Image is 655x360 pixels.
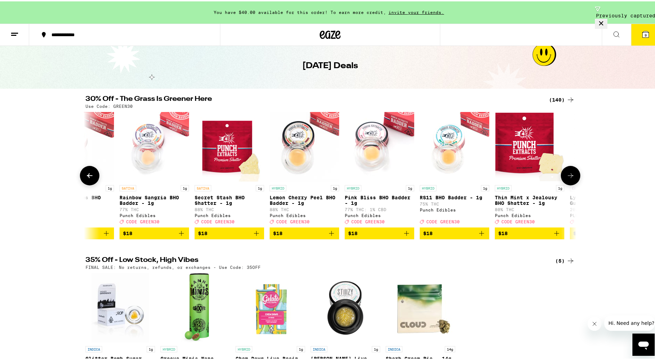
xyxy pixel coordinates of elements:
button: Add to bag [570,226,639,238]
p: INDICA [311,345,327,351]
img: Cloud - Sherb Cream Pie - 14g [386,272,455,341]
button: Add to bag [420,226,489,238]
a: Open page for Thin Mint x Jealousy BHO Shatter - 1g from Punch Edibles [495,111,564,226]
p: 1g [147,345,155,351]
p: HYBRID [270,184,286,190]
p: HYBRID [345,184,361,190]
img: PLUS - Lychee SLEEP 1:2:3 Gummies [570,111,639,180]
p: Thin Mint x Jealousy BHO Shatter - 1g [495,193,564,205]
p: 1g [181,184,189,190]
img: Punch Edibles - Secret Stash BHO Shatter - 1g [195,111,264,180]
p: 88% THC [195,206,264,210]
p: 1g [406,184,414,190]
img: Punch Edibles - Thin Mint x Jealousy BHO Shatter - 1g [495,111,564,180]
p: INDICA [85,345,102,351]
span: $18 [273,229,283,235]
button: Add to bag [120,226,189,238]
button: Add to bag [195,226,264,238]
img: Punch Edibles - Lemon Cherry Peel BHO Badder - 1g [270,111,339,180]
img: Punch Edibles - Pink Bliss BHO Badder - 1g [345,111,414,180]
img: Punch Edibles - RS11 BHO Badder - 1g [420,111,489,180]
span: $19 [573,229,583,235]
span: You have $40.00 available for this order! To earn more credit, [214,9,386,13]
p: 75% THC [420,200,489,205]
div: Punch Edibles [345,212,414,216]
p: Lemon Cherry Peel BHO Badder - 1g [270,193,339,205]
div: Punch Edibles [270,212,339,216]
button: Add to bag [345,226,414,238]
p: Secret Stash BHO Shatter - 1g [195,193,264,205]
a: Open page for Lychee SLEEP 1:2:3 Gummies from PLUS [570,111,639,226]
iframe: Button to launch messaging window [632,332,655,354]
span: CODE GREEN30 [576,218,610,223]
p: SATIVA [120,184,136,190]
p: FINAL SALE: No returns, refunds, or exchanges - Use Code: 35OFF [85,264,261,268]
p: HYBRID [495,184,511,190]
div: Punch Edibles [195,212,264,216]
p: 14g [445,345,455,351]
p: Use Code: GREEN30 [85,103,133,107]
span: $18 [498,229,508,235]
p: Rainbow Sangria BHO Badder - 1g [120,193,189,205]
p: HYBRID [161,345,177,351]
p: 1g [556,184,564,190]
span: $18 [123,229,132,235]
p: INDICA [386,345,402,351]
p: 1g [331,184,339,190]
a: Open page for RS11 BHO Badder - 1g from Punch Edibles [420,111,489,226]
p: Lychee SLEEP 1:2:3 Gummies [570,193,639,205]
span: invite your friends. [386,9,447,13]
p: 1g [372,345,380,351]
a: Open page for Secret Stash BHO Shatter - 1g from Punch Edibles [195,111,264,226]
img: GoldDrop - Glitter Bomb Sugar - 1g [91,272,149,341]
p: RS11 BHO Badder - 1g [420,193,489,199]
a: (140) [549,94,575,103]
span: $18 [423,229,433,235]
h1: [DATE] Deals [302,59,358,71]
h2: 30% Off - The Grass Is Greener Here [85,94,541,103]
p: 1g [256,184,264,190]
button: Add to bag [270,226,339,238]
p: 77% THC: 1% CBD [345,206,414,210]
p: Pink Bliss BHO Badder - 1g [345,193,414,205]
p: 20mg THC: 60mg CBD [570,206,639,210]
span: CODE GREEN30 [201,218,235,223]
button: Add to bag [495,226,564,238]
a: Open page for Rainbow Sangria BHO Badder - 1g from Punch Edibles [120,111,189,226]
p: HYBRID [420,184,436,190]
span: $18 [198,229,207,235]
span: $18 [348,229,358,235]
p: Sherb Cream Pie - 14g [386,354,455,360]
div: PLUS [570,212,639,216]
a: (5) [555,255,575,264]
span: CODE GREEN30 [276,218,310,223]
a: Open page for Lemon Cherry Peel BHO Badder - 1g from Punch Edibles [270,111,339,226]
img: Gelato - Chem Dawg Live Resin - 1g [236,272,305,341]
p: 88% THC [270,206,339,210]
p: CBD [570,184,580,190]
span: CODE GREEN30 [351,218,385,223]
span: CODE GREEN30 [426,218,460,223]
iframe: Message from company [604,314,655,329]
p: 1g [481,184,489,190]
iframe: Close message [588,315,601,329]
span: 9 [645,32,647,36]
img: Kanha - Groove Minis Nano Chocolate Bites [181,272,209,341]
div: Punch Edibles [120,212,189,216]
img: Punch Edibles - Rainbow Sangria BHO Badder - 1g [120,111,189,180]
p: SATIVA [195,184,211,190]
span: CODE GREEN30 [126,218,159,223]
div: Punch Edibles [420,206,489,211]
p: 77% THC [120,206,189,210]
a: Open page for Pink Bliss BHO Badder - 1g from Punch Edibles [345,111,414,226]
p: 80% THC [495,206,564,210]
div: Punch Edibles [495,212,564,216]
img: STIIIZY - Mochi Gelato Live Resin Diamonds - 1g [311,272,380,341]
h2: 35% Off - Low Stock, High Vibes [85,255,541,264]
p: 1g [297,345,305,351]
span: CODE GREEN30 [501,218,535,223]
p: HYBRID [236,345,252,351]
